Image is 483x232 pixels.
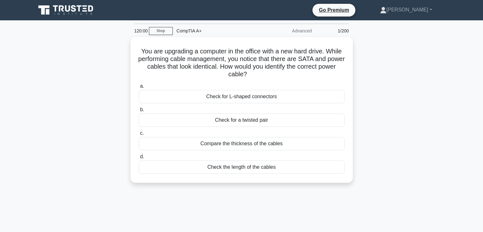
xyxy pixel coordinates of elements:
[140,154,144,159] span: d.
[140,107,144,112] span: b.
[260,24,316,37] div: Advanced
[138,47,345,78] h5: You are upgrading a computer in the office with a new hard drive. While performing cable manageme...
[131,24,149,37] div: 120:00
[316,24,353,37] div: 1/200
[139,113,345,127] div: Check for a twisted pair
[139,137,345,150] div: Compare the thickness of the cables
[173,24,260,37] div: CompTIA A+
[365,3,447,16] a: [PERSON_NAME]
[149,27,173,35] a: Stop
[140,83,144,89] span: a.
[315,6,353,14] a: Go Premium
[139,160,345,174] div: Check the length of the cables
[140,130,144,136] span: c.
[139,90,345,103] div: Check for L-shaped connectors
